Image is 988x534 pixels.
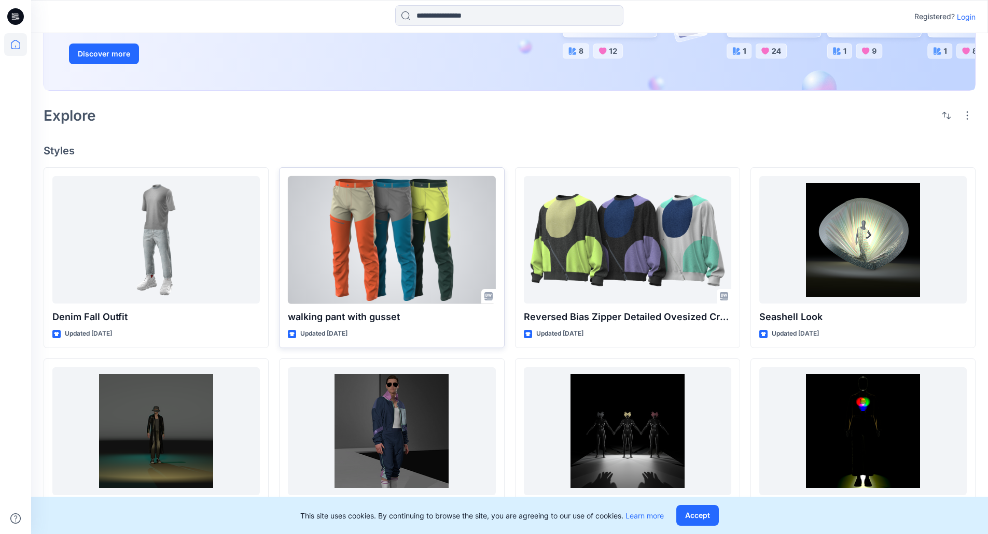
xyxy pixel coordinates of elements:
p: Seashell Look [759,310,967,324]
p: Denim Fall Outfit [52,310,260,324]
h2: Explore [44,107,96,124]
p: Updated [DATE] [65,328,112,339]
a: Denim Fall Outfit [52,176,260,304]
p: Reversed Bias Zipper Detailed Ovesized Crew [524,310,731,324]
p: Registered? [914,10,955,23]
a: Seashell Look [759,176,967,304]
a: Mask Project [524,367,731,495]
a: Discover more [69,44,302,64]
button: Accept [676,505,719,526]
a: Track Suit [288,367,495,495]
p: Updated [DATE] [300,328,347,339]
a: Learn more [625,511,664,520]
p: Updated [DATE] [772,328,819,339]
p: Updated [DATE] [536,328,583,339]
button: Discover more [69,44,139,64]
h4: Styles [44,145,976,157]
a: walking pant with gusset [288,176,495,304]
a: Reveal [759,367,967,495]
a: Virgo Man Outfit [52,367,260,495]
p: walking pant with gusset [288,310,495,324]
a: Reversed Bias Zipper Detailed Ovesized Crew [524,176,731,304]
p: Login [957,11,976,22]
p: This site uses cookies. By continuing to browse the site, you are agreeing to our use of cookies. [300,510,664,521]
